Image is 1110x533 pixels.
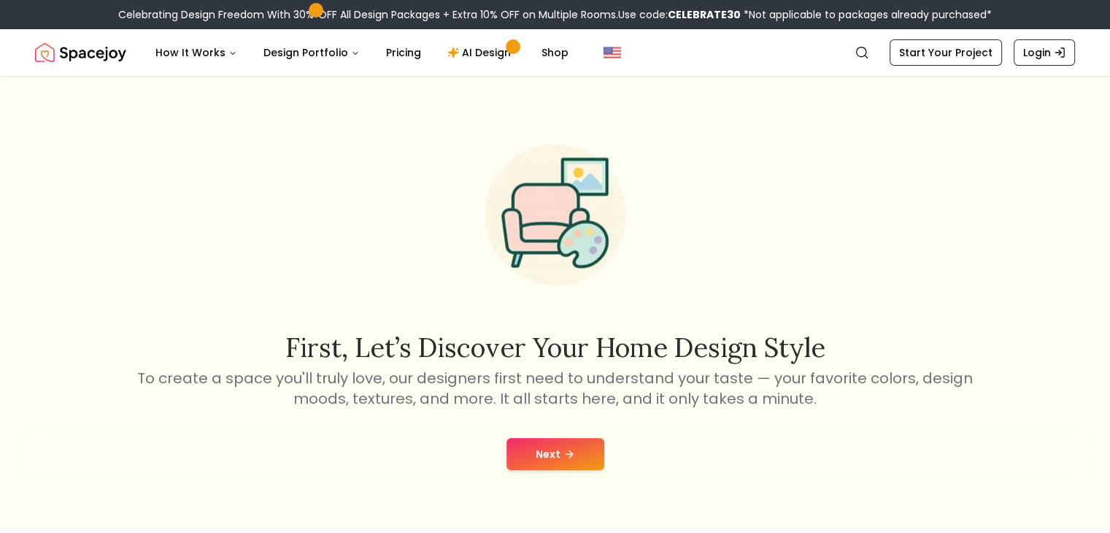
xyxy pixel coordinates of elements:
[35,38,126,67] a: Spacejoy
[135,368,976,409] p: To create a space you'll truly love, our designers first need to understand your taste — your fav...
[668,7,741,22] b: CELEBRATE30
[252,38,371,67] button: Design Portfolio
[1014,39,1075,66] a: Login
[144,38,249,67] button: How It Works
[618,7,741,22] span: Use code:
[118,7,992,22] div: Celebrating Design Freedom With 30% OFF All Design Packages + Extra 10% OFF on Multiple Rooms.
[890,39,1002,66] a: Start Your Project
[530,38,580,67] a: Shop
[144,38,580,67] nav: Main
[35,29,1075,76] nav: Global
[741,7,992,22] span: *Not applicable to packages already purchased*
[135,333,976,362] h2: First, let’s discover your home design style
[604,44,621,61] img: United States
[35,38,126,67] img: Spacejoy Logo
[374,38,433,67] a: Pricing
[462,122,649,309] img: Start Style Quiz Illustration
[436,38,527,67] a: AI Design
[506,438,604,470] button: Next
